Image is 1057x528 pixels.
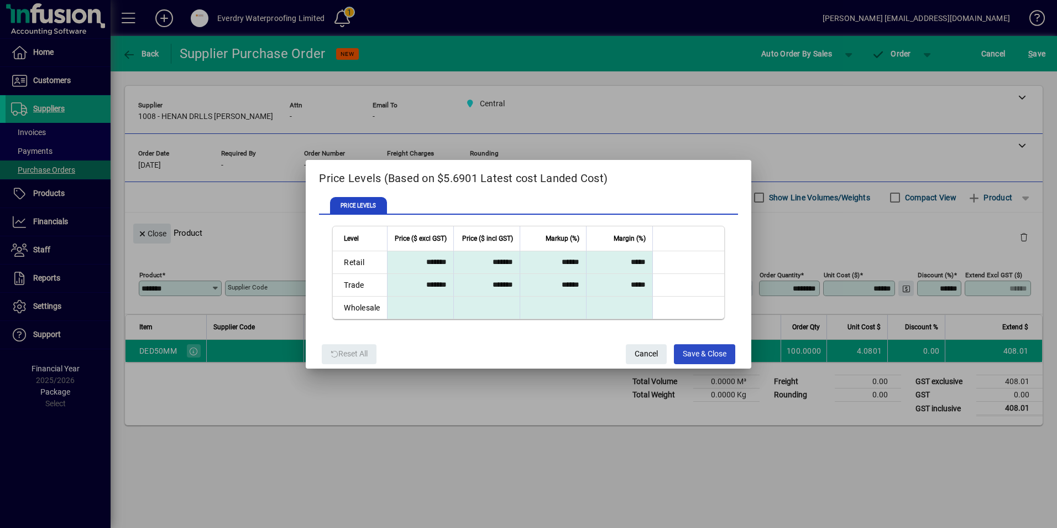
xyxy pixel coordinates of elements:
[333,251,386,274] td: Retail
[674,344,735,364] button: Save & Close
[330,197,386,215] span: PRICE LEVELS
[333,297,386,319] td: Wholesale
[626,344,667,364] button: Cancel
[333,274,386,297] td: Trade
[614,232,646,245] span: Margin (%)
[635,345,658,363] span: Cancel
[395,232,447,245] span: Price ($ excl GST)
[462,232,513,245] span: Price ($ incl GST)
[546,232,579,245] span: Markup (%)
[306,160,751,192] h2: Price Levels (Based on $5.6901 Latest cost Landed Cost)
[344,232,359,245] span: Level
[683,345,726,363] span: Save & Close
